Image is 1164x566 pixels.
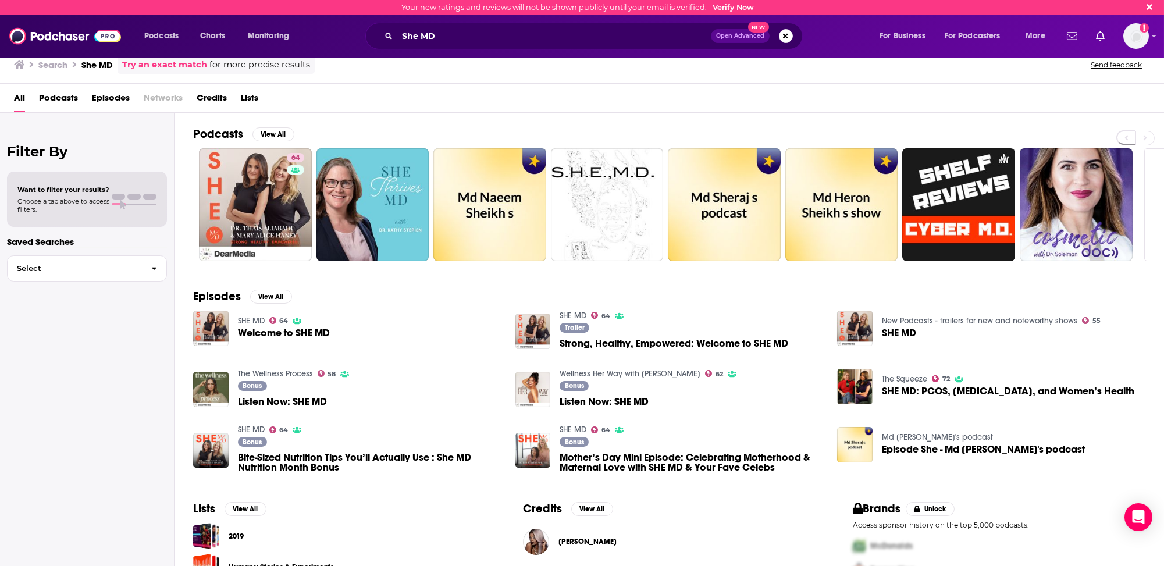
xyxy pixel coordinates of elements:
[882,374,927,384] a: The Squeeze
[882,386,1134,396] a: SHE MD: PCOS, Ozempic, and Women’s Health
[238,453,501,472] a: Bite-Sized Nutrition Tips You’ll Actually Use : She MD Nutrition Month Bonus
[193,372,229,407] img: Listen Now: SHE MD
[880,28,925,44] span: For Business
[397,27,711,45] input: Search podcasts, credits, & more...
[193,523,219,549] a: 2019
[560,425,586,435] a: SHE MD
[136,27,194,45] button: open menu
[92,88,130,112] span: Episodes
[209,58,310,72] span: for more precise results
[853,521,1145,529] p: Access sponsor history on the top 5,000 podcasts.
[193,289,292,304] a: EpisodesView All
[1124,503,1152,531] div: Open Intercom Messenger
[279,318,288,323] span: 64
[401,3,754,12] div: Your new ratings and reviews will not be shown publicly until your email is verified.
[932,375,950,382] a: 72
[229,530,244,543] a: 2019
[716,372,723,377] span: 62
[1087,60,1145,70] button: Send feedback
[238,369,313,379] a: The Wellness Process
[241,88,258,112] a: Lists
[318,370,336,377] a: 58
[250,290,292,304] button: View All
[937,27,1017,45] button: open menu
[81,59,113,70] h3: She MD
[560,339,788,348] a: Strong, Healthy, Empowered: Welcome to SHE MD
[1091,26,1109,46] a: Show notifications dropdown
[193,501,215,516] h2: Lists
[837,427,873,462] img: Episode She - Md Sheraj's podcast
[238,316,265,326] a: SHE MD
[39,88,78,112] span: Podcasts
[291,152,300,164] span: 64
[942,376,950,382] span: 72
[523,523,816,560] button: Vanessa MdeeVanessa Mdee
[906,502,955,516] button: Unlock
[565,439,584,446] span: Bonus
[200,28,225,44] span: Charts
[591,426,610,433] a: 64
[848,534,870,558] img: First Pro Logo
[601,314,610,319] span: 64
[882,386,1134,396] span: SHE MD: PCOS, [MEDICAL_DATA], and Women’s Health
[882,432,993,442] a: Md Sheraj's podcast
[1082,317,1101,324] a: 55
[560,453,823,472] span: Mother’s Day Mini Episode: Celebrating Motherhood & Maternal Love with SHE MD & Your Fave Celebs
[523,529,549,555] a: Vanessa Mdee
[853,501,901,516] h2: Brands
[1140,23,1149,33] svg: Email not verified
[7,255,167,282] button: Select
[882,328,916,338] a: SHE MD
[870,541,913,551] span: McDonalds
[837,369,873,404] img: SHE MD: PCOS, Ozempic, and Women’s Health
[560,369,700,379] a: Wellness Her Way with Gracie Norton
[193,311,229,346] img: Welcome to SHE MD
[713,3,754,12] a: Verify Now
[705,370,723,377] a: 62
[243,439,262,446] span: Bonus
[193,289,241,304] h2: Episodes
[199,148,312,261] a: 64
[1092,318,1101,323] span: 55
[38,59,67,70] h3: Search
[193,433,229,468] a: Bite-Sized Nutrition Tips You’ll Actually Use : She MD Nutrition Month Bonus
[523,501,613,516] a: CreditsView All
[1123,23,1149,49] img: User Profile
[14,88,25,112] span: All
[1026,28,1045,44] span: More
[238,425,265,435] a: SHE MD
[376,23,814,49] div: Search podcasts, credits, & more...
[287,153,304,162] a: 64
[565,324,585,331] span: Trailer
[328,372,336,377] span: 58
[9,25,121,47] img: Podchaser - Follow, Share and Rate Podcasts
[558,537,617,546] span: [PERSON_NAME]
[558,537,617,546] a: Vanessa Mdee
[882,444,1085,454] a: Episode She - Md Sheraj's podcast
[238,328,330,338] a: Welcome to SHE MD
[17,197,109,213] span: Choose a tab above to access filters.
[252,127,294,141] button: View All
[248,28,289,44] span: Monitoring
[515,314,551,349] img: Strong, Healthy, Empowered: Welcome to SHE MD
[7,236,167,247] p: Saved Searches
[571,502,613,516] button: View All
[269,426,289,433] a: 64
[515,433,551,468] img: Mother’s Day Mini Episode: Celebrating Motherhood & Maternal Love with SHE MD & Your Fave Celebs
[197,88,227,112] a: Credits
[7,143,167,160] h2: Filter By
[560,397,649,407] span: Listen Now: SHE MD
[871,27,940,45] button: open menu
[193,501,266,516] a: ListsView All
